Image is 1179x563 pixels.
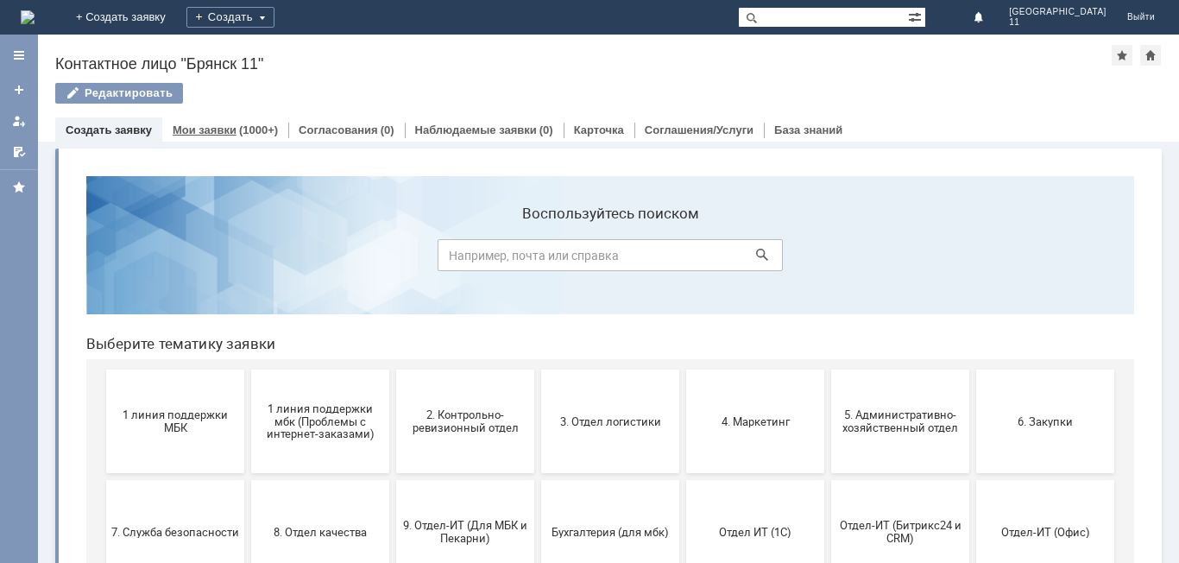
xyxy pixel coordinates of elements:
span: Финансовый отдел [39,473,167,486]
a: Перейти на домашнюю страницу [21,10,35,24]
div: (0) [539,123,553,136]
input: Например, почта или справка [365,77,710,109]
span: 1 линия поддержки МБК [39,246,167,272]
a: Мои согласования [5,138,33,166]
button: Бухгалтерия (для мбк) [469,318,607,421]
a: Карточка [574,123,624,136]
span: [PERSON_NAME]. Услуги ИТ для МБК (оформляет L1) [474,460,602,499]
div: Сделать домашней страницей [1140,45,1161,66]
button: 3. Отдел логистики [469,207,607,311]
span: 7. Служба безопасности [39,363,167,376]
button: 9. Отдел-ИТ (Для МБК и Пекарни) [324,318,462,421]
span: Расширенный поиск [908,8,925,24]
span: [GEOGRAPHIC_DATA] [1009,7,1106,17]
span: 2. Контрольно-ревизионный отдел [329,246,457,272]
a: Соглашения/Услуги [645,123,753,136]
span: не актуален [619,473,747,486]
div: Создать [186,7,274,28]
a: База знаний [774,123,842,136]
span: Отдел-ИТ (Битрикс24 и CRM) [764,357,892,383]
button: Франчайзинг [179,428,317,532]
span: Бухгалтерия (для мбк) [474,363,602,376]
span: 11 [1009,17,1106,28]
button: 2. Контрольно-ревизионный отдел [324,207,462,311]
span: 9. Отдел-ИТ (Для МБК и Пекарни) [329,357,457,383]
button: 7. Служба безопасности [34,318,172,421]
a: Мои заявки [173,123,236,136]
button: 6. Закупки [904,207,1042,311]
div: (1000+) [239,123,278,136]
button: Отдел-ИТ (Битрикс24 и CRM) [759,318,897,421]
button: Это соглашение не активно! [324,428,462,532]
span: 6. Закупки [909,252,1037,265]
a: Согласования [299,123,378,136]
button: [PERSON_NAME]. Услуги ИТ для МБК (оформляет L1) [469,428,607,532]
div: Контактное лицо "Брянск 11" [55,55,1112,73]
span: Франчайзинг [184,473,312,486]
header: Выберите тематику заявки [14,173,1062,190]
a: Создать заявку [5,76,33,104]
span: Отдел ИТ (1С) [619,363,747,376]
span: Отдел-ИТ (Офис) [909,363,1037,376]
button: Отдел ИТ (1С) [614,318,752,421]
img: logo [21,10,35,24]
button: 1 линия поддержки МБК [34,207,172,311]
label: Воспользуйтесь поиском [365,42,710,60]
a: Создать заявку [66,123,152,136]
span: Это соглашение не активно! [329,467,457,493]
button: не актуален [614,428,752,532]
button: Финансовый отдел [34,428,172,532]
a: Мои заявки [5,107,33,135]
button: 1 линия поддержки мбк (Проблемы с интернет-заказами) [179,207,317,311]
button: 8. Отдел качества [179,318,317,421]
button: Отдел-ИТ (Офис) [904,318,1042,421]
span: 8. Отдел качества [184,363,312,376]
span: 1 линия поддержки мбк (Проблемы с интернет-заказами) [184,239,312,278]
div: Добавить в избранное [1112,45,1132,66]
a: Наблюдаемые заявки [415,123,537,136]
button: 5. Административно-хозяйственный отдел [759,207,897,311]
span: 3. Отдел логистики [474,252,602,265]
div: (0) [381,123,394,136]
span: 5. Административно-хозяйственный отдел [764,246,892,272]
button: 4. Маркетинг [614,207,752,311]
span: 4. Маркетинг [619,252,747,265]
